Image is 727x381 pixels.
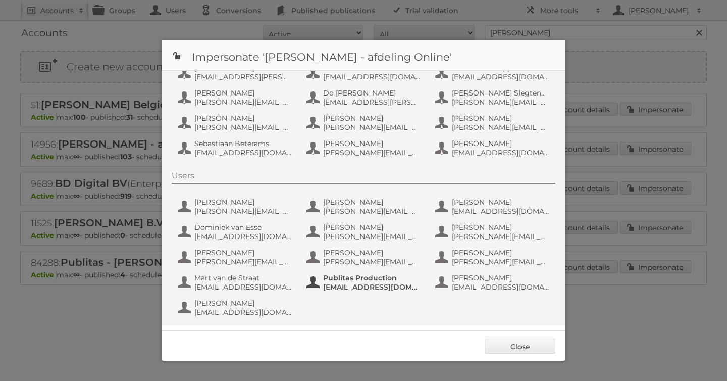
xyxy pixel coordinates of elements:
span: [PERSON_NAME] Slegtenhorst [452,88,550,98]
span: Dominiek van Esse [194,223,292,232]
button: AH IT Online [EMAIL_ADDRESS][DOMAIN_NAME] [305,62,424,82]
span: [EMAIL_ADDRESS][DOMAIN_NAME] [323,72,421,81]
span: [PERSON_NAME] [452,273,550,282]
button: [PERSON_NAME] [PERSON_NAME][EMAIL_ADDRESS][DOMAIN_NAME] [177,87,295,108]
span: [PERSON_NAME] [452,139,550,148]
button: Dominiek van Esse [EMAIL_ADDRESS][DOMAIN_NAME] [177,222,295,242]
button: [PERSON_NAME] [EMAIL_ADDRESS][PERSON_NAME][DOMAIN_NAME] [177,62,295,82]
span: [PERSON_NAME] [323,114,421,123]
span: [EMAIL_ADDRESS][DOMAIN_NAME] [452,148,550,157]
span: Sebastiaan Beterams [194,139,292,148]
span: [PERSON_NAME][EMAIL_ADDRESS][DOMAIN_NAME] [323,123,421,132]
a: Close [485,339,555,354]
span: Do [PERSON_NAME] [323,88,421,98]
span: [PERSON_NAME] [452,248,550,257]
span: [PERSON_NAME][EMAIL_ADDRESS][PERSON_NAME][DOMAIN_NAME] [323,257,421,266]
span: [PERSON_NAME][EMAIL_ADDRESS][PERSON_NAME][DOMAIN_NAME] [323,148,421,157]
span: [PERSON_NAME] [194,198,292,207]
button: [PERSON_NAME] [PERSON_NAME][EMAIL_ADDRESS][DOMAIN_NAME] [305,197,424,217]
span: [PERSON_NAME][EMAIL_ADDRESS][DOMAIN_NAME] [452,257,550,266]
span: [EMAIL_ADDRESS][DOMAIN_NAME] [194,282,292,292]
button: [PERSON_NAME] [EMAIL_ADDRESS][DOMAIN_NAME] [177,298,295,318]
button: Sebastiaan Beterams [EMAIL_ADDRESS][DOMAIN_NAME] [177,138,295,158]
button: [PERSON_NAME] [PERSON_NAME][EMAIL_ADDRESS][PERSON_NAME][DOMAIN_NAME] [434,113,553,133]
span: [EMAIL_ADDRESS][PERSON_NAME][DOMAIN_NAME] [194,72,292,81]
span: [PERSON_NAME] [323,248,421,257]
span: [EMAIL_ADDRESS][DOMAIN_NAME] [194,148,292,157]
span: [EMAIL_ADDRESS][DOMAIN_NAME] [194,308,292,317]
button: Publitas Production [EMAIL_ADDRESS][DOMAIN_NAME] [305,272,424,293]
button: [PERSON_NAME] [PERSON_NAME][EMAIL_ADDRESS][PERSON_NAME][DOMAIN_NAME] [305,247,424,267]
span: Publitas Production [323,273,421,282]
button: Do [PERSON_NAME] [EMAIL_ADDRESS][PERSON_NAME][DOMAIN_NAME] [305,87,424,108]
span: [PERSON_NAME] [194,88,292,98]
span: [PERSON_NAME][EMAIL_ADDRESS][DOMAIN_NAME] [452,232,550,241]
button: [PERSON_NAME] [PERSON_NAME][EMAIL_ADDRESS][DOMAIN_NAME] [305,113,424,133]
span: [PERSON_NAME] [194,299,292,308]
button: [PERSON_NAME] [EMAIL_ADDRESS][DOMAIN_NAME] [434,272,553,293]
span: [PERSON_NAME] [194,248,292,257]
span: [PERSON_NAME] [452,114,550,123]
span: [PERSON_NAME][EMAIL_ADDRESS][DOMAIN_NAME] [452,98,550,107]
button: [PERSON_NAME] [PERSON_NAME][EMAIL_ADDRESS][PERSON_NAME][DOMAIN_NAME] [177,197,295,217]
div: Users [172,171,555,184]
button: [PERSON_NAME] [PERSON_NAME][EMAIL_ADDRESS][PERSON_NAME][DOMAIN_NAME] [305,138,424,158]
button: [PERSON_NAME] [PERSON_NAME][EMAIL_ADDRESS][DOMAIN_NAME] [177,113,295,133]
button: [PERSON_NAME] [PERSON_NAME][EMAIL_ADDRESS][DOMAIN_NAME] [434,222,553,242]
span: [PERSON_NAME][EMAIL_ADDRESS][DOMAIN_NAME] [323,232,421,241]
button: [PERSON_NAME] [PERSON_NAME][EMAIL_ADDRESS][PERSON_NAME][DOMAIN_NAME] [177,247,295,267]
span: [EMAIL_ADDRESS][DOMAIN_NAME] [452,207,550,216]
h1: Impersonate '[PERSON_NAME] - afdeling Online' [162,40,565,71]
span: [PERSON_NAME] [194,114,292,123]
span: [PERSON_NAME][EMAIL_ADDRESS][DOMAIN_NAME] [323,207,421,216]
span: [EMAIL_ADDRESS][DOMAIN_NAME] [194,232,292,241]
button: AH IT Online App [EMAIL_ADDRESS][DOMAIN_NAME] [434,62,553,82]
span: [EMAIL_ADDRESS][DOMAIN_NAME] [323,282,421,292]
button: [PERSON_NAME] [PERSON_NAME][EMAIL_ADDRESS][DOMAIN_NAME] [305,222,424,242]
span: [EMAIL_ADDRESS][DOMAIN_NAME] [452,282,550,292]
span: [PERSON_NAME] [452,198,550,207]
span: [EMAIL_ADDRESS][DOMAIN_NAME] [452,72,550,81]
button: [PERSON_NAME] [PERSON_NAME][EMAIL_ADDRESS][DOMAIN_NAME] [434,247,553,267]
span: [PERSON_NAME][EMAIL_ADDRESS][DOMAIN_NAME] [194,123,292,132]
span: [PERSON_NAME][EMAIL_ADDRESS][PERSON_NAME][DOMAIN_NAME] [452,123,550,132]
button: [PERSON_NAME] Slegtenhorst [PERSON_NAME][EMAIL_ADDRESS][DOMAIN_NAME] [434,87,553,108]
span: [EMAIL_ADDRESS][PERSON_NAME][DOMAIN_NAME] [323,98,421,107]
span: [PERSON_NAME][EMAIL_ADDRESS][PERSON_NAME][DOMAIN_NAME] [194,257,292,266]
span: [PERSON_NAME] [323,198,421,207]
button: [PERSON_NAME] [EMAIL_ADDRESS][DOMAIN_NAME] [434,138,553,158]
span: [PERSON_NAME] [452,223,550,232]
span: [PERSON_NAME] [323,223,421,232]
span: [PERSON_NAME] [323,139,421,148]
span: [PERSON_NAME][EMAIL_ADDRESS][PERSON_NAME][DOMAIN_NAME] [194,207,292,216]
button: [PERSON_NAME] [EMAIL_ADDRESS][DOMAIN_NAME] [434,197,553,217]
span: [PERSON_NAME][EMAIL_ADDRESS][DOMAIN_NAME] [194,98,292,107]
span: Mart van de Straat [194,273,292,282]
button: Mart van de Straat [EMAIL_ADDRESS][DOMAIN_NAME] [177,272,295,293]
